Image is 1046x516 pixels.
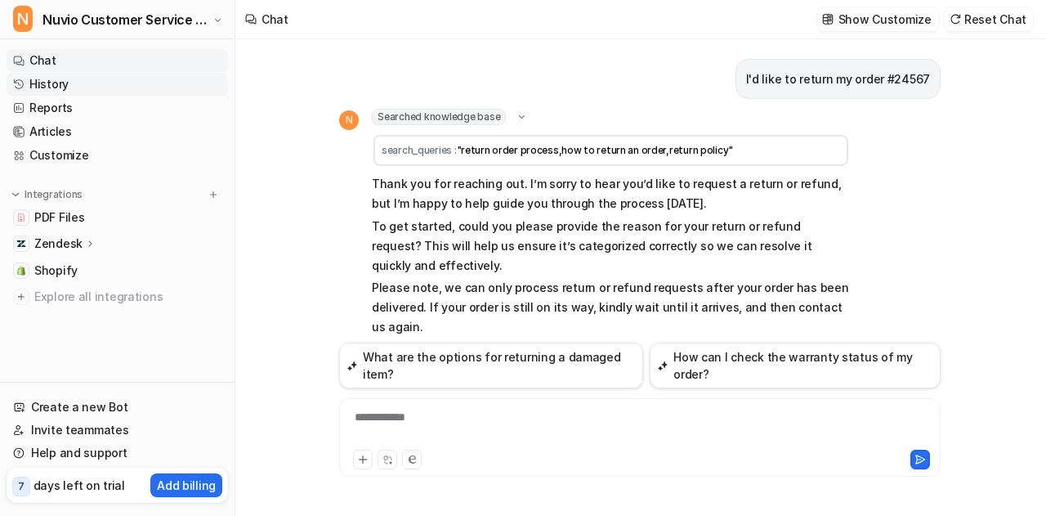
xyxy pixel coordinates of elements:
img: PDF Files [16,213,26,222]
a: Articles [7,120,228,143]
a: Chat [7,49,228,72]
span: search_queries : [382,144,457,156]
button: How can I check the warranty status of my order? [650,343,941,388]
img: customize [822,13,834,25]
p: Add billing [157,477,216,494]
a: Reports [7,96,228,119]
button: Reset Chat [945,7,1033,31]
span: N [13,6,33,32]
span: Explore all integrations [34,284,221,310]
a: ShopifyShopify [7,259,228,282]
p: Please note, we can only process return or refund requests after your order has been delivered. I... [372,278,850,337]
button: Show Customize [817,7,938,31]
p: I'd like to return my order #24567 [746,70,930,89]
p: Zendesk [34,236,83,252]
a: Explore all integrations [7,285,228,308]
span: Nuvio Customer Service Expert Bot [42,8,208,31]
p: days left on trial [34,477,125,494]
p: To get started, could you please provide the reason for your return or refund request? This will ... [372,217,850,276]
span: Shopify [34,262,78,279]
a: Help and support [7,442,228,464]
button: What are the options for returning a damaged item? [339,343,643,388]
a: History [7,73,228,96]
p: Thank you! [372,340,850,360]
img: explore all integrations [13,289,29,305]
img: Shopify [16,266,26,276]
span: "return order process,how to return an order,return policy" [457,144,733,156]
span: Searched knowledge base [372,109,506,125]
p: Show Customize [838,11,932,28]
img: reset [950,13,961,25]
a: Customize [7,144,228,167]
img: Zendesk [16,239,26,249]
p: Integrations [25,188,83,201]
span: PDF Files [34,209,84,226]
span: N [339,110,359,130]
a: Create a new Bot [7,396,228,419]
div: Chat [261,11,288,28]
p: 7 [18,479,25,494]
a: PDF FilesPDF Files [7,206,228,229]
p: Thank you for reaching out. I’m sorry to hear you’d like to request a return or refund, but I’m h... [372,174,850,213]
img: menu_add.svg [208,189,219,200]
img: expand menu [10,189,21,200]
a: Invite teammates [7,419,228,442]
button: Integrations [7,186,87,203]
button: Add billing [150,473,222,497]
